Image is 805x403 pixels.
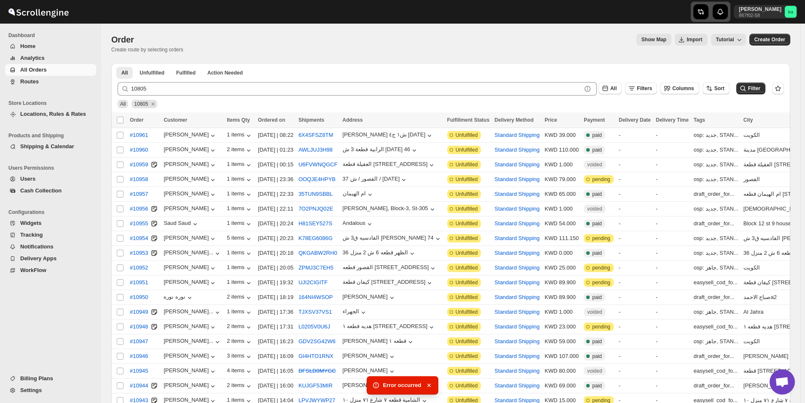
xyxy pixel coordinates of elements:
div: [PERSON_NAME] [343,367,388,374]
button: All [598,83,622,94]
button: 35TUN9SBBL [298,191,333,197]
span: Unfulfilled [140,69,164,76]
button: Notifications [5,241,96,253]
div: [PERSON_NAME] [343,294,388,300]
button: [PERSON_NAME] قطعه ١ [343,338,415,346]
button: العقيلة قطعة [STREET_ADDRESS] [343,161,436,169]
button: 1 items [227,308,253,317]
button: Map action label [636,34,671,45]
button: Settings [5,384,96,396]
p: [PERSON_NAME] [739,6,781,13]
span: #10958 [130,175,148,184]
button: Standard Shipping [494,309,539,315]
span: Sort [714,85,724,91]
button: #10952 [125,261,153,275]
button: Standard Shipping [494,161,539,168]
span: Delivery Time [656,117,689,123]
div: 2 items [227,382,253,390]
span: Dashboard [8,32,97,39]
button: GI4HTO1RNX [298,353,333,359]
div: Andalous [343,220,365,226]
button: #10950 [125,291,153,304]
div: الظهر قطعه 6 ش 2 منزل 36 [343,249,408,256]
span: Payment [584,117,605,123]
button: #10959 [125,158,153,171]
button: All [116,67,133,79]
div: - [656,160,689,169]
button: Unfulfilled [134,67,169,79]
button: Standard Shipping [494,323,539,330]
span: Tags [694,117,705,123]
div: [PERSON_NAME]... [164,308,213,315]
button: 1 items [227,264,253,272]
div: ام الهيمان [343,190,366,197]
button: #10946 [125,350,153,363]
div: [PERSON_NAME] [164,176,217,184]
span: Address [343,117,363,123]
span: Import [687,36,702,43]
button: Standard Shipping [494,264,539,271]
div: 2 items [227,323,253,331]
button: Standard Shipping [494,147,539,153]
div: 5 items [227,235,253,243]
button: GDV2SG42W6 [298,338,335,344]
button: K78EG6086G [298,235,333,241]
div: 1 items [227,249,253,258]
span: Action Needed [207,69,243,76]
span: #10950 [130,293,148,302]
span: Locations, Rules & Rates [20,111,86,117]
span: Delivery Apps [20,255,56,262]
button: 1 items [227,190,253,199]
button: [PERSON_NAME] [164,367,217,376]
span: Show Map [641,36,666,43]
button: All Orders [5,64,96,76]
span: Fulfillment Status [447,117,490,123]
button: #10960 [125,143,153,157]
span: #10947 [130,337,148,346]
span: Users [20,176,35,182]
button: UJI2CIGITF [298,279,327,286]
span: Cash Collection [20,187,62,194]
span: All Orders [20,67,47,73]
div: [PERSON_NAME] ش١ ج٤ [DATE] [343,131,426,138]
div: 3 items [227,352,253,361]
button: Standard Shipping [494,338,539,344]
img: ScrollEngine [7,1,70,22]
span: #10956 [130,205,148,213]
button: 4 items [227,367,253,376]
button: WorkFlow [5,264,96,276]
span: #10954 [130,234,148,243]
span: #10949 [130,308,148,316]
span: Customer [164,117,187,123]
button: Standard Shipping [494,279,539,286]
button: #10953 [125,246,153,260]
span: Fulfilled [176,69,196,76]
div: [PERSON_NAME] [343,382,388,388]
div: [PERSON_NAME] [164,131,217,140]
button: Routes [5,76,96,88]
span: Items Qty [227,117,250,123]
div: 1 items [227,176,253,184]
button: U6FVWNQGCF [298,161,337,168]
button: 1 items [227,161,253,169]
div: القادسيه ق3 ش [PERSON_NAME] 74 [343,235,434,241]
div: [DATE] | 00:15 [258,160,293,169]
button: #10961 [125,128,153,142]
button: 2 items [227,146,253,155]
span: #10960 [130,146,148,154]
button: 164NI4WSOP [298,294,333,300]
button: #10958 [125,173,153,186]
button: #10949 [125,305,153,319]
button: الرابية قطعة 3 ش [DATE] 46 [343,146,419,155]
button: Fulfilled [171,67,201,79]
button: Analytics [5,52,96,64]
span: Tracking [20,232,43,238]
button: User menu [734,5,797,19]
div: osp: جديد, STAN... [694,131,738,139]
button: Widgets [5,217,96,229]
div: 1 items [227,131,253,140]
button: #10945 [125,364,153,378]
